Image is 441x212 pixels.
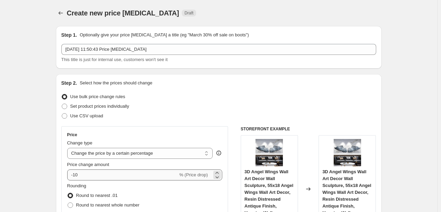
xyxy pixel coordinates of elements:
span: Change type [67,140,93,145]
span: Rounding [67,183,86,188]
span: Round to nearest whole number [76,202,140,208]
span: Set product prices individually [70,104,129,109]
span: Price change amount [67,162,109,167]
span: Use bulk price change rules [70,94,125,99]
img: 71YAYqprycL_a365183f-90a1-4d73-9d44-b495bd7bebc2_80x.jpg [334,139,361,166]
button: Price change jobs [56,8,65,18]
h3: Price [67,132,77,138]
h2: Step 2. [61,80,77,86]
p: Optionally give your price [MEDICAL_DATA] a title (eg "March 30% off sale on boots") [80,32,249,38]
span: Round to nearest .01 [76,193,118,198]
div: help [215,150,222,156]
span: % (Price drop) [179,172,208,177]
h6: STOREFRONT EXAMPLE [241,126,376,132]
h2: Step 1. [61,32,77,38]
span: Use CSV upload [70,113,103,118]
span: This title is just for internal use, customers won't see it [61,57,168,62]
span: Draft [184,10,193,16]
span: Create new price [MEDICAL_DATA] [67,9,179,17]
input: 30% off holiday sale [61,44,376,55]
input: -15 [67,169,178,180]
p: Select how the prices should change [80,80,152,86]
img: 71YAYqprycL_a365183f-90a1-4d73-9d44-b495bd7bebc2_80x.jpg [255,139,283,166]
